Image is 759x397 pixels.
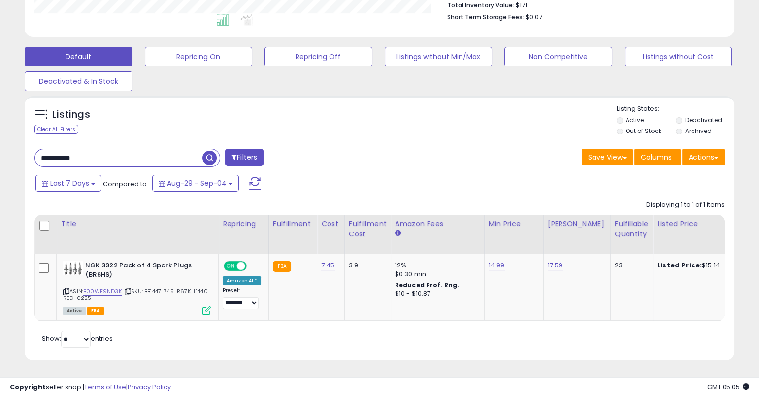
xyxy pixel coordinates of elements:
[447,1,514,9] b: Total Inventory Value:
[395,229,401,238] small: Amazon Fees.
[447,13,524,21] b: Short Term Storage Fees:
[657,261,702,270] b: Listed Price:
[128,382,171,392] a: Privacy Policy
[152,175,239,192] button: Aug-29 - Sep-04
[548,261,563,270] a: 17.59
[626,127,661,135] label: Out of Stock
[61,219,214,229] div: Title
[84,382,126,392] a: Terms of Use
[245,262,261,270] span: OFF
[615,219,649,239] div: Fulfillable Quantity
[685,127,712,135] label: Archived
[10,382,46,392] strong: Copyright
[395,261,477,270] div: 12%
[685,116,722,124] label: Deactivated
[103,179,148,189] span: Compared to:
[223,219,264,229] div: Repricing
[264,47,372,66] button: Repricing Off
[707,382,749,392] span: 2025-09-12 05:05 GMT
[321,219,340,229] div: Cost
[25,47,132,66] button: Default
[395,270,477,279] div: $0.30 min
[85,261,205,282] b: NGK 3922 Pack of 4 Spark Plugs (BR6HS)
[504,47,612,66] button: Non Competitive
[626,116,644,124] label: Active
[625,47,732,66] button: Listings without Cost
[395,290,477,298] div: $10 - $10.87
[646,200,725,210] div: Displaying 1 to 1 of 1 items
[42,334,113,343] span: Show: entries
[25,71,132,91] button: Deactivated & In Stock
[321,261,335,270] a: 7.45
[63,261,83,275] img: 41qBMOm4QmL._SL40_.jpg
[34,125,78,134] div: Clear All Filters
[35,175,101,192] button: Last 7 Days
[349,219,387,239] div: Fulfillment Cost
[63,261,211,314] div: ASIN:
[63,287,211,302] span: | SKU: BB1447-745-R67K-L1440-RED-0225
[223,287,261,309] div: Preset:
[526,12,542,22] span: $0.07
[273,261,291,272] small: FBA
[87,307,104,315] span: FBA
[10,383,171,392] div: seller snap | |
[83,287,122,296] a: B00WF9ND3K
[225,149,264,166] button: Filters
[489,219,539,229] div: Min Price
[634,149,681,165] button: Columns
[225,262,237,270] span: ON
[50,178,89,188] span: Last 7 Days
[548,219,606,229] div: [PERSON_NAME]
[223,276,261,285] div: Amazon AI *
[349,261,383,270] div: 3.9
[489,261,505,270] a: 14.99
[617,104,734,114] p: Listing States:
[682,149,725,165] button: Actions
[385,47,493,66] button: Listings without Min/Max
[657,219,742,229] div: Listed Price
[395,281,460,289] b: Reduced Prof. Rng.
[582,149,633,165] button: Save View
[657,261,739,270] div: $15.14
[615,261,645,270] div: 23
[145,47,253,66] button: Repricing On
[167,178,227,188] span: Aug-29 - Sep-04
[273,219,313,229] div: Fulfillment
[641,152,672,162] span: Columns
[395,219,480,229] div: Amazon Fees
[52,108,90,122] h5: Listings
[63,307,86,315] span: All listings currently available for purchase on Amazon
